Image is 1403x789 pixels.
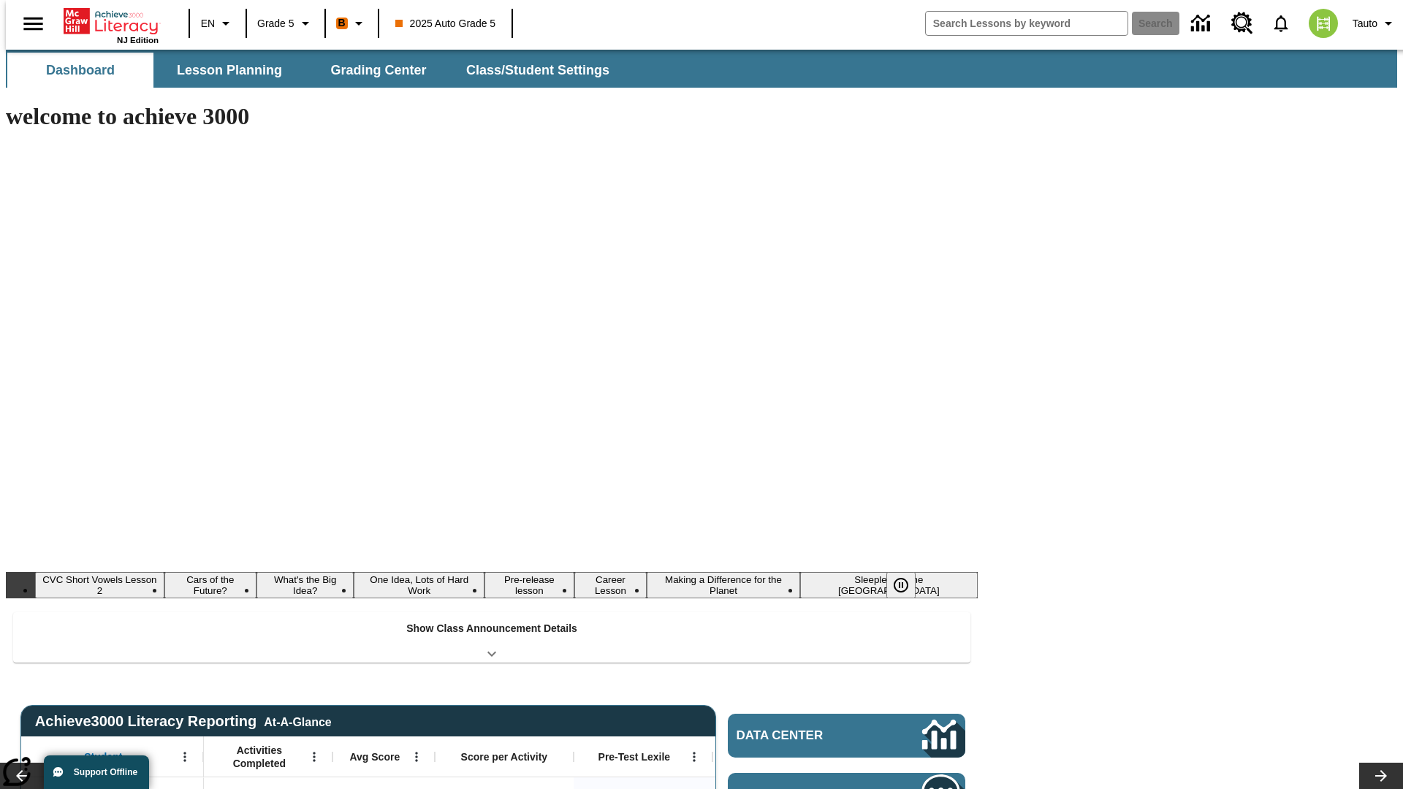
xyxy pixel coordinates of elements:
[64,5,159,45] div: Home
[800,572,978,598] button: Slide 8 Sleepless in the Animal Kingdom
[1353,16,1377,31] span: Tauto
[461,750,548,763] span: Score per Activity
[1300,4,1347,42] button: Select a new avatar
[683,746,705,768] button: Open Menu
[886,572,916,598] button: Pause
[251,10,320,37] button: Grade: Grade 5, Select a grade
[395,16,496,31] span: 2025 Auto Grade 5
[164,572,256,598] button: Slide 2 Cars of the Future?
[1223,4,1262,43] a: Resource Center, Will open in new tab
[647,572,799,598] button: Slide 7 Making a Difference for the Planet
[338,14,346,32] span: B
[194,10,241,37] button: Language: EN, Select a language
[44,755,149,789] button: Support Offline
[7,53,153,88] button: Dashboard
[305,53,452,88] button: Grading Center
[926,12,1128,35] input: search field
[156,53,303,88] button: Lesson Planning
[406,746,427,768] button: Open Menu
[303,746,325,768] button: Open Menu
[117,36,159,45] span: NJ Edition
[737,728,873,743] span: Data Center
[13,612,970,663] div: Show Class Announcement Details
[35,713,332,730] span: Achieve3000 Literacy Reporting
[484,572,574,598] button: Slide 5 Pre-release lesson
[330,62,426,79] span: Grading Center
[6,53,623,88] div: SubNavbar
[257,16,294,31] span: Grade 5
[349,750,400,763] span: Avg Score
[886,572,930,598] div: Pause
[1182,4,1223,44] a: Data Center
[598,750,671,763] span: Pre-Test Lexile
[354,572,484,598] button: Slide 4 One Idea, Lots of Hard Work
[174,746,196,768] button: Open Menu
[64,7,159,36] a: Home
[406,621,577,636] p: Show Class Announcement Details
[574,572,647,598] button: Slide 6 Career Lesson
[256,572,354,598] button: Slide 3 What's the Big Idea?
[6,103,978,130] h1: welcome to achieve 3000
[74,767,137,777] span: Support Offline
[211,744,308,770] span: Activities Completed
[46,62,115,79] span: Dashboard
[35,572,164,598] button: Slide 1 CVC Short Vowels Lesson 2
[1262,4,1300,42] a: Notifications
[330,10,373,37] button: Boost Class color is orange. Change class color
[6,50,1397,88] div: SubNavbar
[84,750,122,763] span: Student
[177,62,282,79] span: Lesson Planning
[12,2,55,45] button: Open side menu
[264,713,331,729] div: At-A-Glance
[1347,10,1403,37] button: Profile/Settings
[728,714,965,758] a: Data Center
[466,62,609,79] span: Class/Student Settings
[1309,9,1338,38] img: avatar image
[201,16,215,31] span: EN
[455,53,621,88] button: Class/Student Settings
[1359,763,1403,789] button: Lesson carousel, Next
